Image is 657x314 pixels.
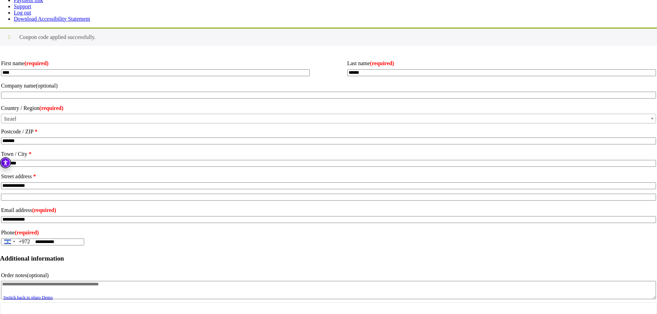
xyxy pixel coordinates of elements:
label: Postcode / ZIP [1,126,656,137]
abbr: required [29,151,31,157]
span: (optional) [27,272,49,278]
abbr: required [24,60,49,66]
label: Company name [1,80,656,91]
span: Israel [1,114,656,124]
abbr: required [39,105,63,111]
div: +972 [19,239,30,245]
label: First name [1,58,310,69]
a: Support [14,3,31,9]
label: Street address [1,171,656,182]
span: (optional) [36,83,58,89]
a: Switch back to pluro Demo [3,295,53,300]
label: Town / City [1,149,656,160]
label: Email address [1,205,656,216]
abbr: required [370,60,394,66]
label: Country / Region [1,103,656,114]
label: Last name [347,58,656,69]
button: Selected country [1,239,30,245]
span: Country / Region [1,114,656,123]
a: Log out [14,10,31,16]
abbr: required [35,129,38,134]
label: Phone [1,227,656,238]
abbr: required [33,173,36,179]
label: Order notes [1,270,656,281]
a: Download Accessibility Statement [14,16,90,22]
abbr: required [32,207,56,213]
abbr: required [15,230,39,235]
